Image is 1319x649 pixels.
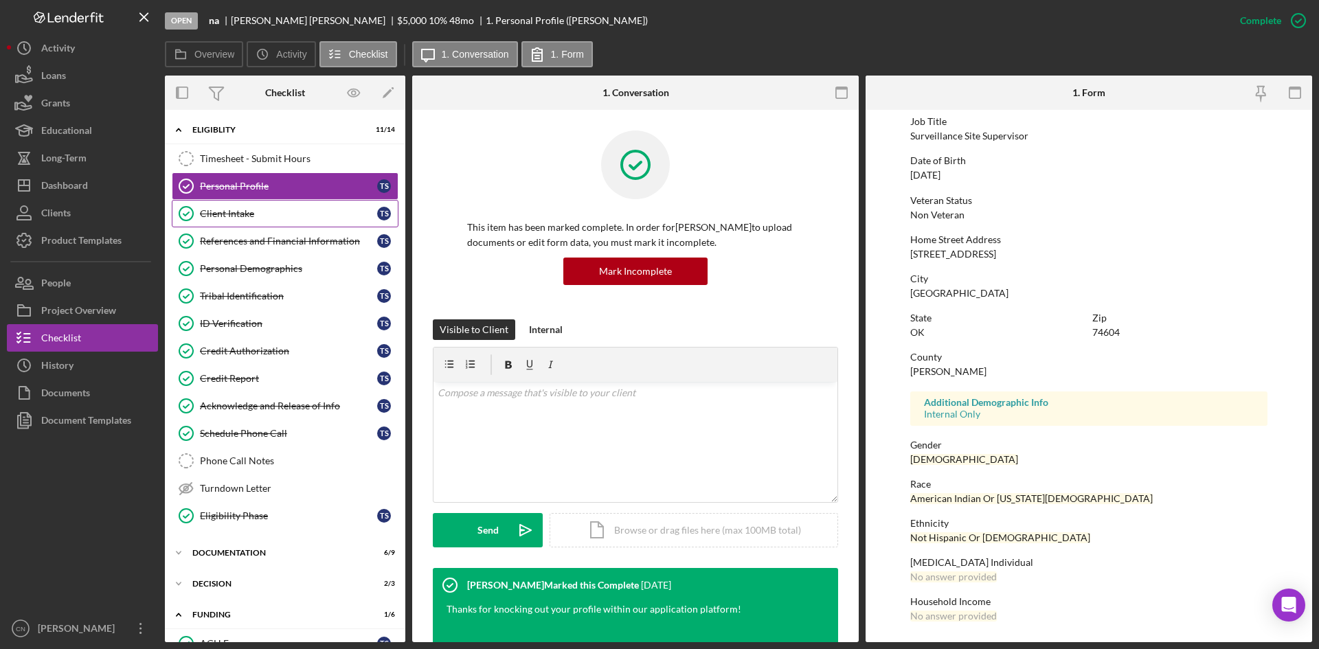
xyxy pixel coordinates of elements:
div: American Indian Or [US_STATE][DEMOGRAPHIC_DATA] [910,493,1153,504]
div: Checklist [265,87,305,98]
div: Document Templates [41,407,131,437]
div: [PERSON_NAME] [PERSON_NAME] [231,15,397,26]
div: Mark Incomplete [599,258,672,285]
button: Activity [247,41,315,67]
div: T S [377,207,391,220]
button: 1. Form [521,41,593,67]
div: [PERSON_NAME] [910,366,987,377]
div: Visible to Client [440,319,508,340]
text: CN [16,625,25,633]
button: Dashboard [7,172,158,199]
div: T S [377,234,391,248]
div: Schedule Phone Call [200,428,377,439]
div: Product Templates [41,227,122,258]
div: Open [165,12,198,30]
div: [PERSON_NAME] Marked this Complete [467,580,639,591]
div: Job Title [910,116,1267,127]
div: Eligiblity [192,126,361,134]
a: Personal DemographicsTS [172,255,398,282]
div: Project Overview [41,297,116,328]
div: No answer provided [910,571,997,582]
b: na [209,15,219,26]
div: 1. Conversation [602,87,669,98]
button: Document Templates [7,407,158,434]
div: Documentation [192,549,361,557]
label: Checklist [349,49,388,60]
div: ACH Form [200,638,377,649]
div: Send [477,513,499,547]
div: Internal [529,319,563,340]
div: Documents [41,379,90,410]
a: Product Templates [7,227,158,254]
button: Clients [7,199,158,227]
div: T S [377,509,391,523]
div: T S [377,372,391,385]
button: Loans [7,62,158,89]
button: Mark Incomplete [563,258,708,285]
div: Race [910,479,1267,490]
div: Internal Only [924,409,1254,420]
a: Schedule Phone CallTS [172,420,398,447]
div: [STREET_ADDRESS] [910,249,996,260]
button: CN[PERSON_NAME] [7,615,158,642]
time: 2025-09-23 18:17 [641,580,671,591]
button: Visible to Client [433,319,515,340]
div: Surveillance Site Supervisor [910,130,1028,141]
div: ID Verification [200,318,377,329]
button: Overview [165,41,243,67]
button: Project Overview [7,297,158,324]
div: Gender [910,440,1267,451]
div: 1 / 6 [370,611,395,619]
button: Send [433,513,543,547]
div: Date of Birth [910,155,1267,166]
button: Internal [522,319,570,340]
a: Turndown Letter [172,475,398,502]
div: Funding [192,611,361,619]
span: $5,000 [397,14,427,26]
div: Loans [41,62,66,93]
div: 1. Form [1072,87,1105,98]
div: [PERSON_NAME] [34,615,124,646]
div: T S [377,344,391,358]
button: 1. Conversation [412,41,518,67]
label: Overview [194,49,234,60]
div: Credit Authorization [200,345,377,356]
div: City [910,273,1267,284]
div: Personal Profile [200,181,377,192]
a: Credit ReportTS [172,365,398,392]
div: 10 % [429,15,447,26]
a: References and Financial InformationTS [172,227,398,255]
div: Not Hispanic Or [DEMOGRAPHIC_DATA] [910,532,1090,543]
div: Client Intake [200,208,377,219]
div: Additional Demographic Info [924,397,1254,408]
div: [MEDICAL_DATA] Individual [910,557,1267,568]
p: This item has been marked complete. In order for [PERSON_NAME] to upload documents or edit form d... [467,220,804,251]
button: People [7,269,158,297]
div: Grants [41,89,70,120]
a: Eligibility PhaseTS [172,502,398,530]
div: T S [377,262,391,275]
div: County [910,352,1267,363]
button: Educational [7,117,158,144]
button: Checklist [319,41,397,67]
button: History [7,352,158,379]
div: [GEOGRAPHIC_DATA] [910,288,1008,299]
div: Personal Demographics [200,263,377,274]
div: Non Veteran [910,209,965,220]
button: Long-Term [7,144,158,172]
div: People [41,269,71,300]
div: T S [377,426,391,440]
label: Activity [276,49,306,60]
button: Checklist [7,324,158,352]
div: Educational [41,117,92,148]
button: Documents [7,379,158,407]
